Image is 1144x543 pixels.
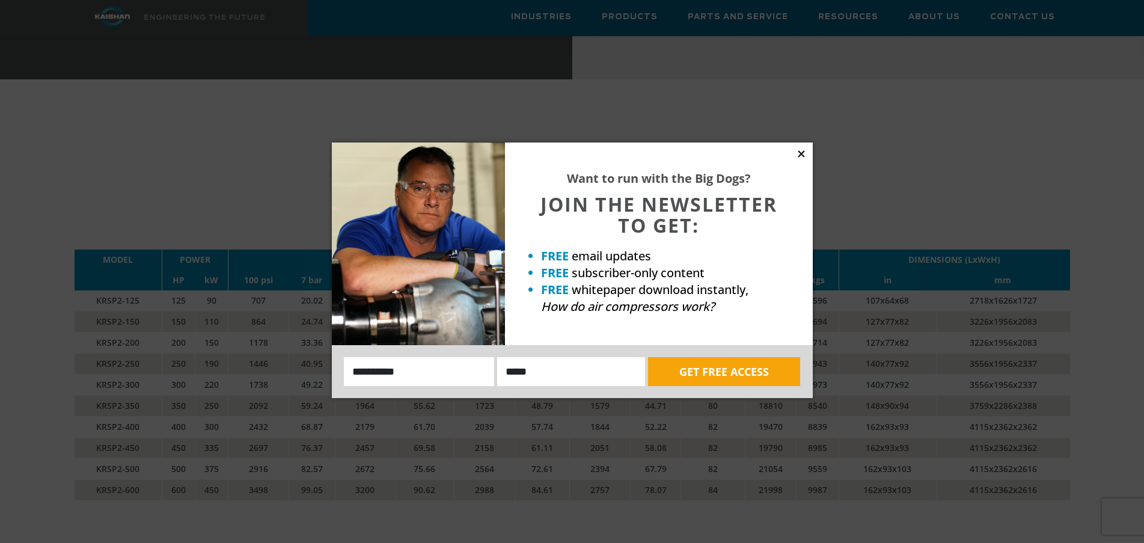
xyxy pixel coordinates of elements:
span: email updates [572,248,651,264]
span: subscriber-only content [572,265,705,281]
button: GET FREE ACCESS [648,357,800,386]
strong: FREE [541,248,569,264]
span: whitepaper download instantly, [572,281,748,298]
strong: FREE [541,265,569,281]
strong: Want to run with the Big Dogs? [567,170,751,186]
input: Email [497,357,645,386]
strong: FREE [541,281,569,298]
button: Close [796,149,807,159]
em: How do air compressors work? [541,298,715,314]
span: JOIN THE NEWSLETTER TO GET: [540,191,777,238]
input: Name: [344,357,495,386]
